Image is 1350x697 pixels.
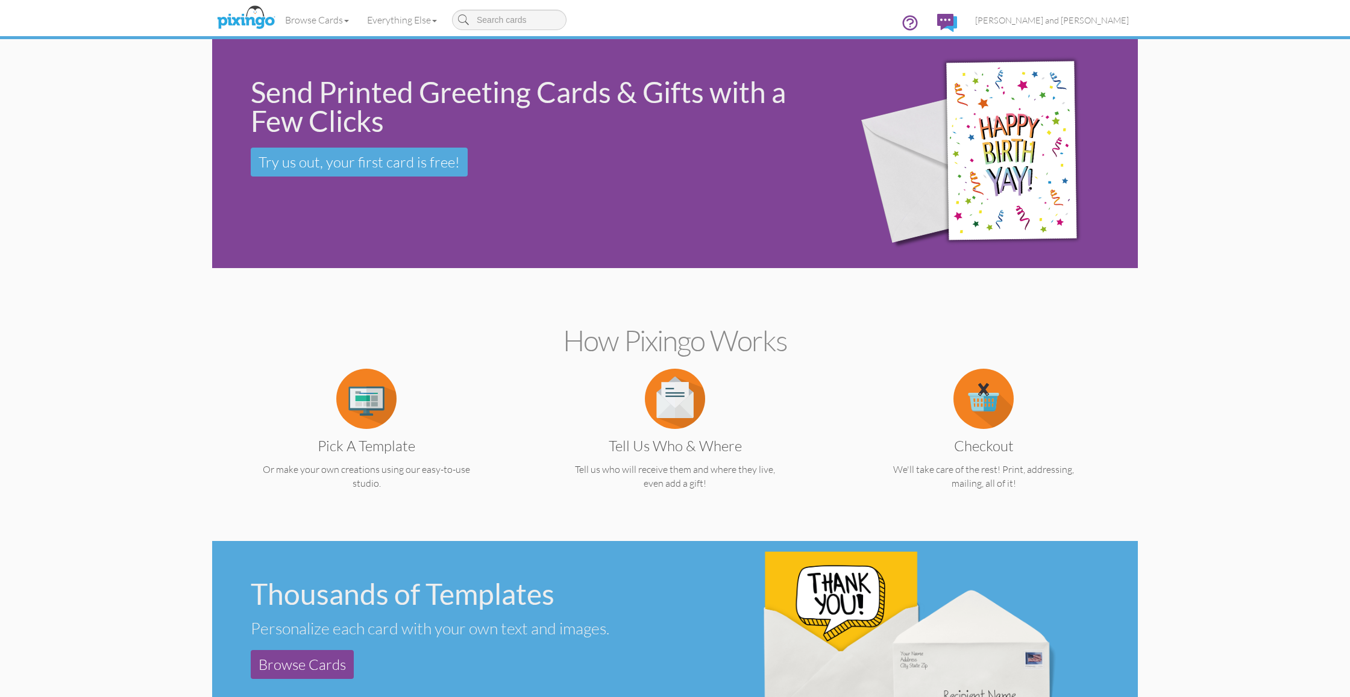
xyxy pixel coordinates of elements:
a: Everything Else [358,5,446,35]
input: Search cards [452,10,567,30]
div: Thousands of Templates [251,580,665,608]
h3: Tell us Who & Where [553,438,797,454]
h2: How Pixingo works [233,325,1117,357]
p: We'll take care of the rest! Print, addressing, mailing, all of it! [853,463,1114,490]
img: pixingo logo [214,3,278,33]
span: [PERSON_NAME] and [PERSON_NAME] [975,15,1129,25]
a: Pick a Template Or make your own creations using our easy-to-use studio. [236,392,497,490]
img: item.alt [953,369,1014,429]
span: Try us out, your first card is free! [259,153,460,171]
img: 942c5090-71ba-4bfc-9a92-ca782dcda692.png [839,22,1130,286]
p: Or make your own creations using our easy-to-use studio. [236,463,497,490]
a: Try us out, your first card is free! [251,148,468,177]
h3: Pick a Template [245,438,488,454]
img: comments.svg [937,14,957,32]
h3: Checkout [862,438,1105,454]
img: item.alt [645,369,705,429]
a: Browse Cards [276,5,358,35]
a: Tell us Who & Where Tell us who will receive them and where they live, even add a gift! [544,392,806,490]
div: Personalize each card with your own text and images. [251,618,665,638]
a: [PERSON_NAME] and [PERSON_NAME] [966,5,1138,36]
img: item.alt [336,369,397,429]
a: Browse Cards [251,650,354,679]
p: Tell us who will receive them and where they live, even add a gift! [544,463,806,490]
div: Send Printed Greeting Cards & Gifts with a Few Clicks [251,78,820,136]
a: Checkout We'll take care of the rest! Print, addressing, mailing, all of it! [853,392,1114,490]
